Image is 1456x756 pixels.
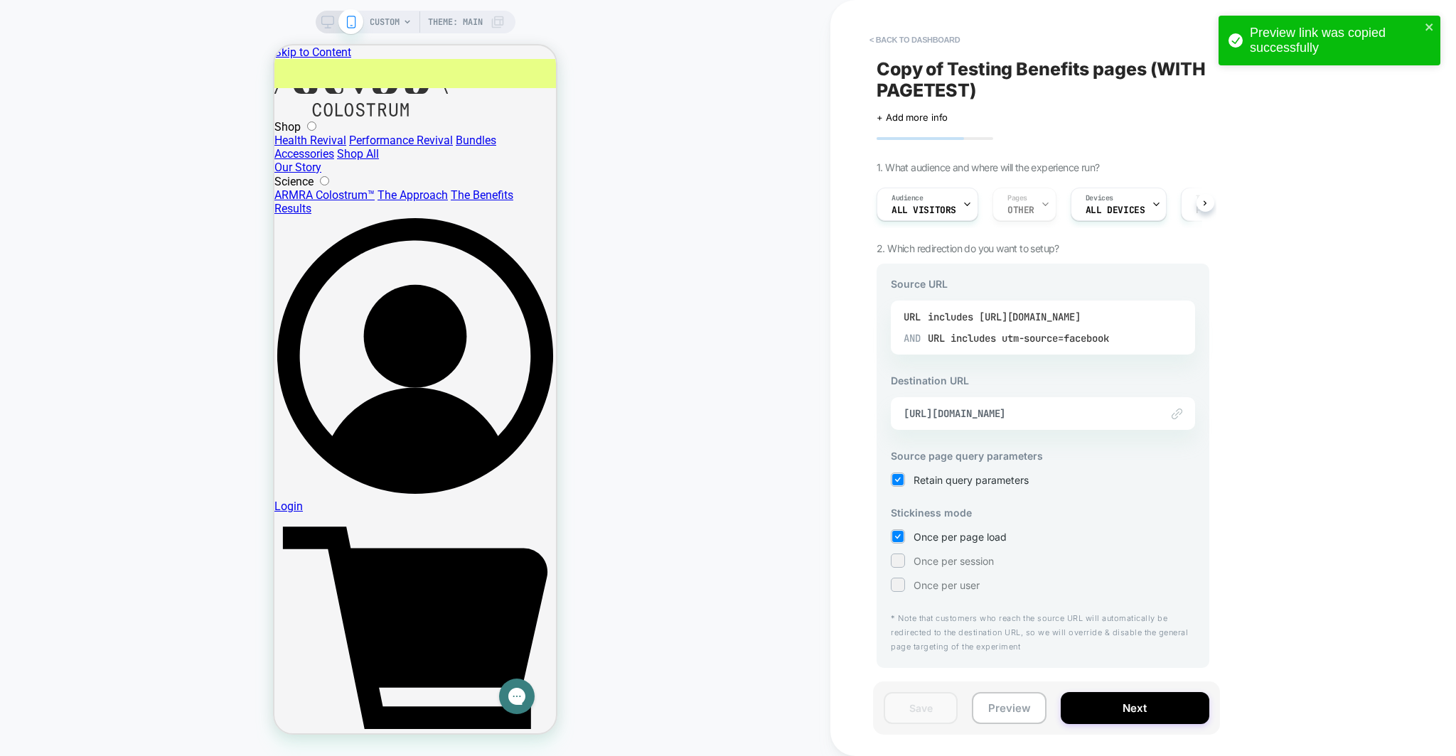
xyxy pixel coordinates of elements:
h3: Stickiness mode [891,507,1195,519]
span: Once per page load [914,531,1007,543]
span: + Add more info [877,112,948,123]
span: Theme: MAIN [428,11,483,33]
span: Retain query parameters [914,474,1029,486]
div: Preview link was copied successfully [1250,26,1420,55]
span: 2. Which redirection do you want to setup? [877,242,1059,254]
h3: Destination URL [891,374,1195,387]
span: ALL DEVICES [1086,205,1145,215]
span: Audience [892,193,924,203]
span: Trigger [1196,193,1224,203]
a: Bundles [181,88,222,102]
span: Copy of Testing Benefits pages (WITH PAGETEST) [877,58,1209,101]
div: includes [URL][DOMAIN_NAME] [928,306,1081,328]
span: AND [904,328,921,349]
div: includes utm-source=facebook [951,328,1109,349]
a: Shop All [63,102,105,115]
a: Performance Revival [75,88,178,102]
button: close [1425,21,1435,35]
button: Next [1061,692,1209,724]
div: URL [904,328,1182,349]
a: The Benefits [176,143,239,156]
span: All Visitors [892,205,956,215]
p: * Note that customers who reach the source URL will automatically be redirected to the destinatio... [891,612,1195,654]
span: [URL][DOMAIN_NAME] [904,407,1147,420]
iframe: Gorgias live chat messenger [218,628,267,674]
span: Page Load [1196,205,1244,215]
img: edit [1172,409,1182,419]
h3: Source page query parameters [891,450,1195,462]
span: Once per session [914,555,994,567]
button: Preview [972,692,1046,724]
h3: Source URL [891,278,1195,290]
button: < back to dashboard [862,28,967,51]
span: 1. What audience and where will the experience run? [877,161,1099,173]
a: The Approach [103,143,173,156]
button: Save [884,692,958,724]
div: URL [904,306,1182,328]
span: Once per user [914,579,980,591]
span: CUSTOM [370,11,400,33]
span: Devices [1086,193,1113,203]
